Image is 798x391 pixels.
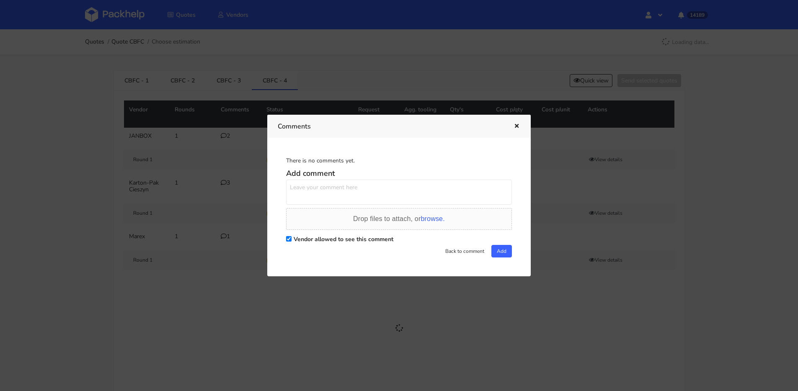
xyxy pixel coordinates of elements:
h3: Comments [278,121,501,132]
span: Drop files to attach, or [353,215,445,222]
button: Add [491,245,512,257]
h5: Add comment [286,169,512,178]
label: Vendor allowed to see this comment [294,235,393,243]
span: browse. [421,215,444,222]
button: Back to comment [440,245,490,257]
div: There is no comments yet. [286,157,512,165]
